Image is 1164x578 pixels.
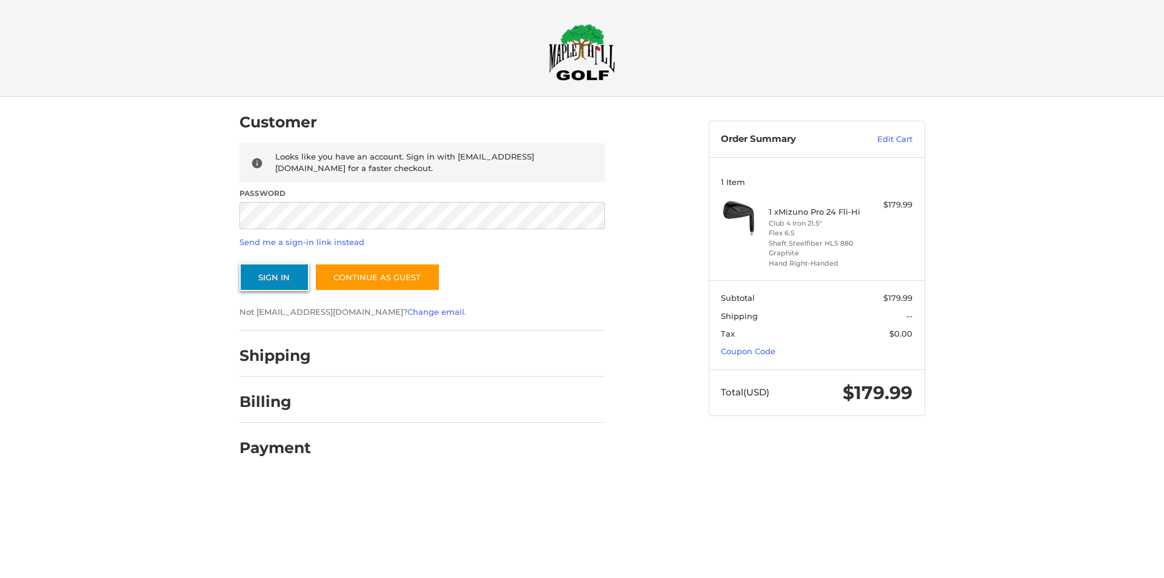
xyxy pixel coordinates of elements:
span: $179.99 [883,293,912,303]
div: $179.99 [865,199,912,211]
h3: Order Summary [721,133,851,146]
span: Total (USD) [721,386,769,398]
span: Subtotal [721,293,755,303]
span: Tax [721,329,735,338]
iframe: Google Customer Reviews [1064,545,1164,578]
span: $179.99 [843,381,912,404]
h2: Payment [239,439,311,457]
a: Coupon Code [721,346,775,356]
li: Club 4 Iron 21.5° [769,218,861,229]
li: Shaft Steelfiber HLS 880 Graphite [769,238,861,258]
h2: Customer [239,113,317,132]
label: Password [239,188,605,199]
h3: 1 Item [721,177,912,187]
p: Not [EMAIL_ADDRESS][DOMAIN_NAME]? . [239,306,605,318]
li: Flex 6.5 [769,228,861,238]
a: Edit Cart [851,133,912,146]
a: Send me a sign-in link instead [239,237,364,247]
button: Sign In [239,263,309,291]
h2: Shipping [239,346,311,365]
img: Maple Hill Golf [549,24,615,81]
a: Continue as guest [315,263,440,291]
span: Looks like you have an account. Sign in with [EMAIL_ADDRESS][DOMAIN_NAME] for a faster checkout. [275,152,534,173]
span: $0.00 [889,329,912,338]
a: Change email [407,307,464,317]
span: -- [906,311,912,321]
span: Shipping [721,311,758,321]
h4: 1 x Mizuno Pro 24 Fli-Hi [769,207,861,217]
li: Hand Right-Handed [769,258,861,269]
h2: Billing [239,392,310,411]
